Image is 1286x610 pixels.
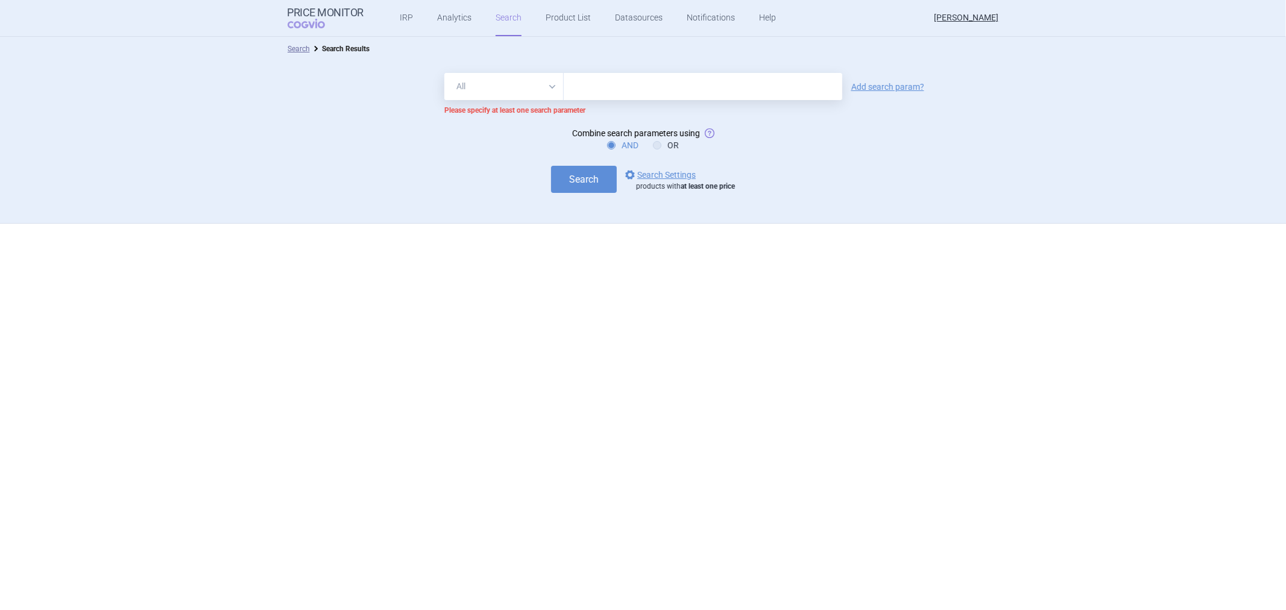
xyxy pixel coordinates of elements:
[288,45,310,53] a: Search
[288,43,310,55] li: Search
[288,19,342,28] span: COGVIO
[444,106,842,116] p: Please specify at least one search parameter
[310,43,370,55] li: Search Results
[288,7,364,30] a: Price MonitorCOGVIO
[653,139,679,151] label: OR
[681,182,735,190] strong: at least one price
[572,128,700,138] span: Combine search parameters using
[551,166,617,193] button: Search
[636,182,735,192] div: products with
[623,168,696,182] a: Search Settings
[851,83,924,91] a: Add search param?
[322,45,370,53] strong: Search Results
[288,7,364,19] strong: Price Monitor
[607,139,638,151] label: AND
